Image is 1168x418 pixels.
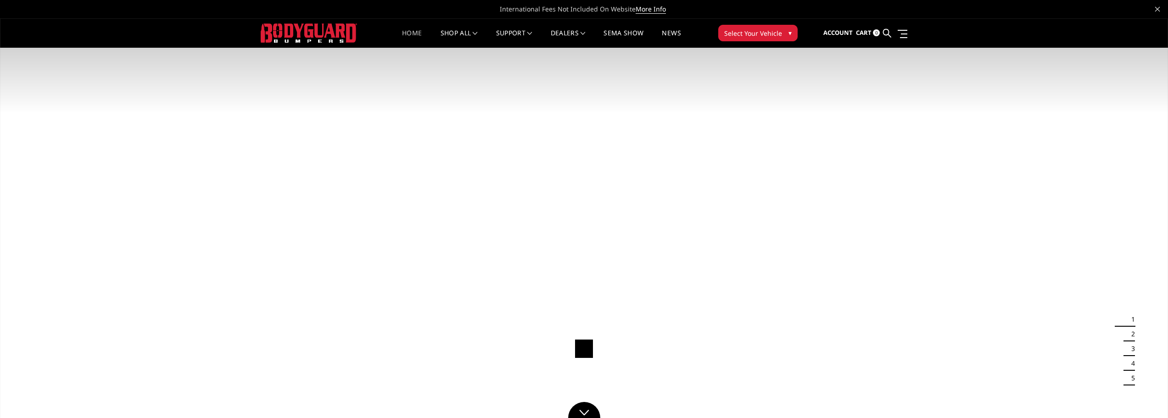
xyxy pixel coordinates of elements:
span: 0 [873,29,880,36]
a: shop all [441,30,478,48]
a: Cart 0 [856,21,880,45]
a: Support [496,30,532,48]
span: Account [823,28,853,37]
span: Cart [856,28,872,37]
a: Click to Down [568,402,600,418]
button: 1 of 5 [1126,312,1135,327]
button: 5 of 5 [1126,371,1135,385]
button: 2 of 5 [1126,327,1135,341]
a: More Info [636,5,666,14]
a: SEMA Show [604,30,643,48]
span: ▾ [788,28,792,38]
a: Home [402,30,422,48]
button: Select Your Vehicle [718,25,798,41]
a: Dealers [551,30,586,48]
span: Select Your Vehicle [724,28,782,38]
img: BODYGUARD BUMPERS [261,23,357,42]
button: 4 of 5 [1126,356,1135,371]
button: 3 of 5 [1126,341,1135,356]
a: Account [823,21,853,45]
a: News [662,30,681,48]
